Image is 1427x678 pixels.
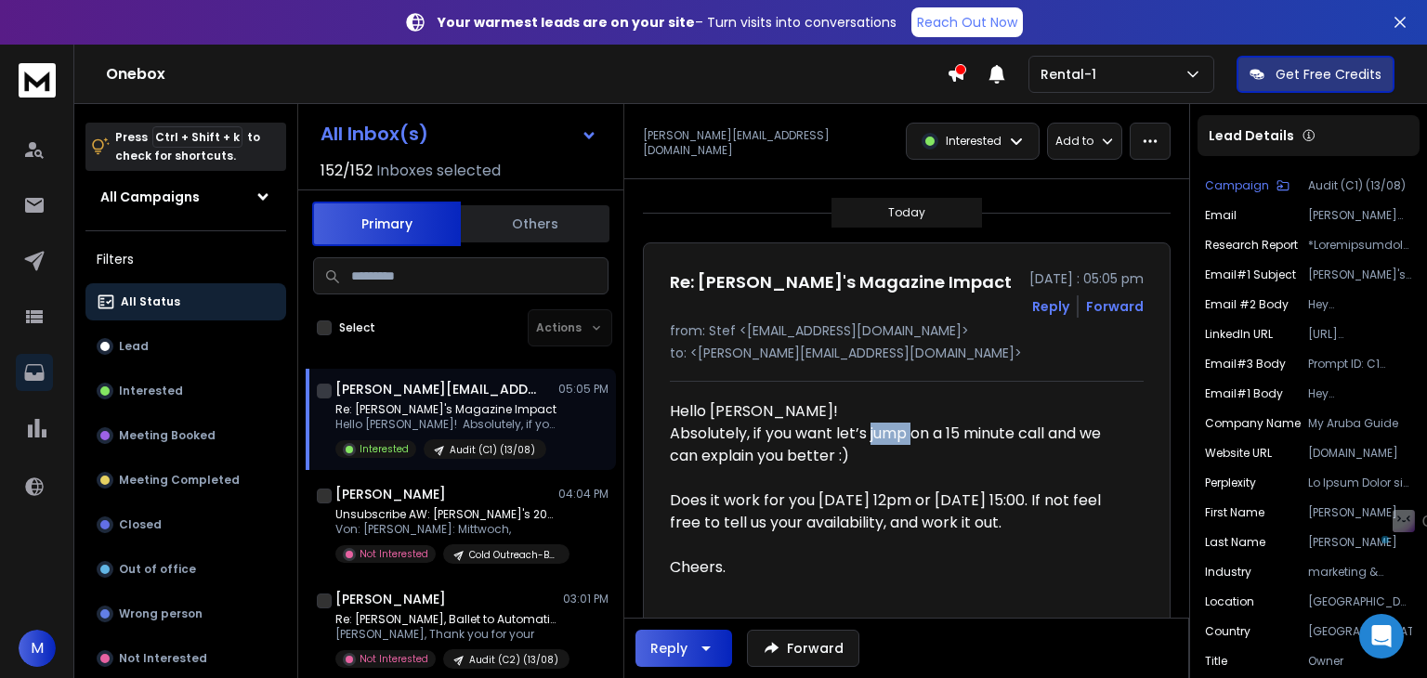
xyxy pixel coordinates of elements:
div: Open Intercom Messenger [1359,614,1404,658]
p: Email [1205,208,1237,223]
p: title [1205,654,1227,669]
p: Unsubscribe AW: [PERSON_NAME]'s 20-year expertise [335,507,558,522]
h3: Filters [85,246,286,272]
button: M [19,630,56,667]
p: from: Stef <[EMAIL_ADDRESS][DOMAIN_NAME]> [670,321,1144,340]
p: Hey [PERSON_NAME],<br><br>Following up on my last note 🙂<br><br>I thought the AI Audit might be w... [1308,297,1412,312]
p: Not Interested [360,547,428,561]
p: Meeting Booked [119,428,216,443]
button: Reply [635,630,732,667]
button: Meeting Booked [85,417,286,454]
p: Cold Outreach-B6 (12/08) [469,548,558,562]
p: [DOMAIN_NAME] [1308,446,1412,461]
button: Interested [85,372,286,410]
p: Perplexity [1205,476,1256,490]
h1: Onebox [106,63,947,85]
div: Cheers. [670,556,1129,579]
p: [GEOGRAPHIC_DATA], [GEOGRAPHIC_DATA] [1308,594,1412,609]
p: Out of office [119,562,196,577]
p: My Aruba Guide [1308,416,1412,431]
div: Does it work for you [DATE] 12pm or [DATE] 15:00. If not feel free to tell us your availability, ... [670,489,1129,534]
label: Select [339,320,375,335]
p: Country [1205,624,1250,639]
p: Campaign [1205,178,1269,193]
p: Prompt ID: C1 (Audit) [1308,357,1412,372]
p: Press to check for shortcuts. [115,128,260,165]
button: Not Interested [85,640,286,677]
strong: Your warmest leads are on your site [438,13,695,32]
p: LinkedIn URL [1205,327,1273,342]
p: Meeting Completed [119,473,240,488]
h1: [PERSON_NAME][EMAIL_ADDRESS][DOMAIN_NAME] [335,380,540,398]
p: [DATE] : 05:05 pm [1029,269,1144,288]
div: Hello [PERSON_NAME]! [670,400,1129,423]
p: Company Name [1205,416,1301,431]
button: Others [461,203,609,244]
p: 03:01 PM [563,592,609,606]
button: Meeting Completed [85,462,286,499]
p: Re: [PERSON_NAME], Ballet to Automation? [335,612,558,627]
button: Lead [85,328,286,365]
p: First Name [1205,505,1264,520]
button: All Status [85,283,286,320]
div: Absolutely, if you want let’s jump on a 15 minute call and we can explain you better :) [670,423,1129,467]
h3: Inboxes selected [376,160,501,182]
p: marketing & advertising [1308,565,1412,580]
p: Rental-1 [1041,65,1104,84]
p: Email#1 Body [1205,386,1283,401]
p: Closed [119,517,162,532]
button: Closed [85,506,286,543]
button: Out of office [85,551,286,588]
p: industry [1205,565,1251,580]
button: All Inbox(s) [306,115,612,152]
button: All Campaigns [85,178,286,215]
p: Wrong person [119,606,203,621]
p: [PERSON_NAME][EMAIL_ADDRESS][DOMAIN_NAME] [1308,208,1412,223]
p: Hey [PERSON_NAME],<br><br>I came across My Aruba Guide's travel magazine online and was impressed... [1308,386,1412,401]
div: Reply [650,639,687,658]
a: Reach Out Now [911,7,1023,37]
p: Today [888,205,925,220]
p: Lead [119,339,149,354]
p: Location [1205,594,1254,609]
p: Email #2 Body [1205,297,1289,312]
span: Ctrl + Shift + k [152,126,242,148]
p: Audit (C2) (13/08) [469,653,558,667]
button: Forward [747,630,859,667]
p: Not Interested [119,651,207,666]
p: [PERSON_NAME][EMAIL_ADDRESS][DOMAIN_NAME] [643,128,895,158]
p: Interested [119,384,183,398]
p: Not Interested [360,652,428,666]
p: Owner [1308,654,1412,669]
h1: [PERSON_NAME] [335,590,446,608]
img: logo [19,63,56,98]
p: [PERSON_NAME] [1308,505,1412,520]
button: Campaign [1205,178,1290,193]
p: 05:05 PM [558,382,609,397]
p: Last Name [1205,535,1265,550]
p: Audit (C1) (13/08) [1308,178,1412,193]
p: 04:04 PM [558,487,609,502]
button: Wrong person [85,595,286,632]
p: Lead Details [1209,126,1294,145]
button: Reply [1032,297,1069,316]
p: [PERSON_NAME], Thank you for your [335,627,558,642]
p: All Status [121,294,180,309]
button: Primary [312,202,461,246]
p: Lo Ipsum Dolor si a consecteturad elitsed doe tempor incidid utlab et Doloremagn, Aliqu, enimadmi... [1308,476,1412,490]
p: Reach Out Now [917,13,1017,32]
span: 152 / 152 [321,160,373,182]
p: Website URL [1205,446,1272,461]
h1: All Campaigns [100,188,200,206]
p: Interested [360,442,409,456]
button: Get Free Credits [1237,56,1394,93]
p: Email#1 Subject [1205,267,1296,282]
div: Forward [1086,297,1144,316]
p: Add to [1055,134,1093,149]
p: Interested [946,134,1002,149]
p: Get Free Credits [1276,65,1381,84]
p: Von: [PERSON_NAME]: Mittwoch, [335,522,558,537]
